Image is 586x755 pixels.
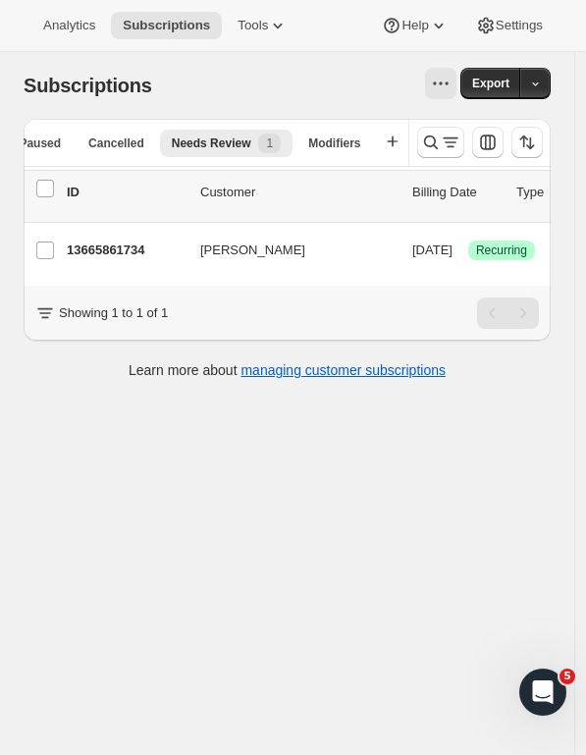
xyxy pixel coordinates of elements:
[31,12,107,39] button: Analytics
[412,183,501,202] p: Billing Date
[476,243,527,258] span: Recurring
[200,241,305,260] span: [PERSON_NAME]
[460,68,521,99] button: Export
[377,128,408,155] button: Create new view
[308,135,360,151] span: Modifiers
[123,18,210,33] span: Subscriptions
[496,18,543,33] span: Settings
[464,12,555,39] button: Settings
[401,18,428,33] span: Help
[240,362,446,378] a: managing customer subscriptions
[188,235,385,266] button: [PERSON_NAME]
[412,243,453,257] span: [DATE]
[67,241,185,260] p: 13665861734
[425,68,456,99] button: View actions for Subscriptions
[472,127,504,158] button: Customize table column order and visibility
[519,669,566,716] iframe: Intercom live chat
[511,127,543,158] button: Sort the results
[238,18,268,33] span: Tools
[59,303,168,323] p: Showing 1 to 1 of 1
[472,76,509,91] span: Export
[88,135,144,151] span: Cancelled
[172,135,251,151] span: Needs Review
[111,12,222,39] button: Subscriptions
[129,360,446,380] p: Learn more about
[19,135,61,151] span: Paused
[559,669,575,684] span: 5
[477,297,539,329] nav: Pagination
[370,12,459,39] button: Help
[266,135,273,151] span: 1
[67,183,185,202] p: ID
[417,127,464,158] button: Search and filter results
[200,183,397,202] p: Customer
[24,75,152,96] span: Subscriptions
[43,18,95,33] span: Analytics
[226,12,299,39] button: Tools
